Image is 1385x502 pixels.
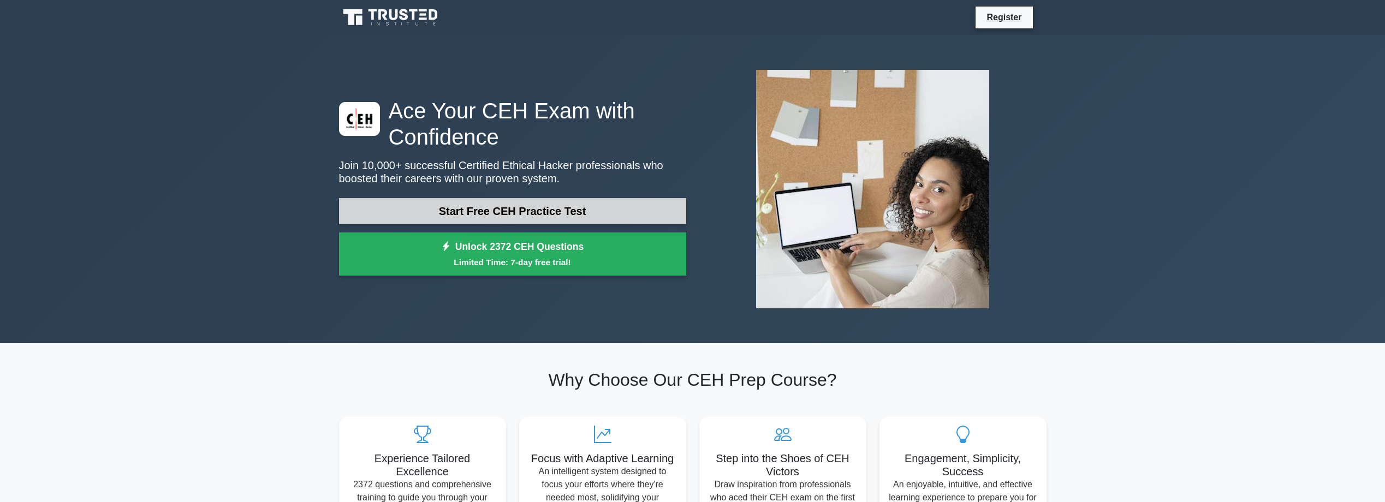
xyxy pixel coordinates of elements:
h5: Experience Tailored Excellence [348,452,497,478]
a: Start Free CEH Practice Test [339,198,686,224]
h5: Step into the Shoes of CEH Victors [708,452,858,478]
h1: Ace Your CEH Exam with Confidence [339,98,686,150]
h2: Why Choose Our CEH Prep Course? [339,369,1047,390]
a: Register [980,10,1028,24]
a: Unlock 2372 CEH QuestionsLimited Time: 7-day free trial! [339,232,686,276]
small: Limited Time: 7-day free trial! [353,256,673,268]
h5: Engagement, Simplicity, Success [888,452,1038,478]
p: Join 10,000+ successful Certified Ethical Hacker professionals who boosted their careers with our... [339,159,686,185]
h5: Focus with Adaptive Learning [528,452,677,465]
